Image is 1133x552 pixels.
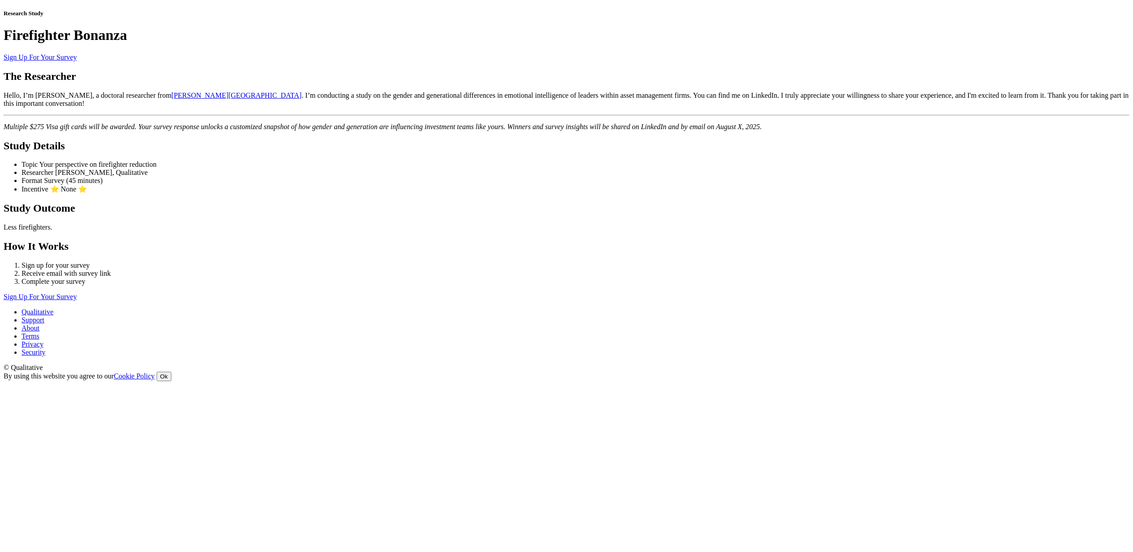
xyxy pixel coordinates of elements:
span: Survey (45 minutes) [44,177,103,184]
p: Less firefighters. [4,223,1129,231]
a: [PERSON_NAME][GEOGRAPHIC_DATA] [171,91,301,99]
a: Security [22,348,45,356]
a: Sign Up For Your Survey [4,53,77,61]
h2: The Researcher [4,70,1129,83]
h5: Research Study [4,10,1129,17]
div: By using this website you agree to our [4,372,1129,381]
em: Multiple $275 Visa gift cards will be awarded. Your survey response unlocks a customized snapshot... [4,123,762,130]
a: Qualitative [22,308,53,316]
span: Format [22,177,42,184]
li: Sign up for your survey [22,261,1129,269]
span: Topic [22,161,38,168]
span: ⭐ None ⭐ [50,185,87,193]
span: [PERSON_NAME], Qualitative [55,169,148,176]
a: Sign Up For Your Survey [4,293,77,300]
a: Terms [22,332,39,340]
h2: Study Outcome [4,202,1129,214]
span: Researcher [22,169,53,176]
span: Incentive [22,185,48,193]
div: © Qualitative [4,364,1129,372]
a: Support [22,316,44,324]
button: Ok [157,372,171,381]
li: Complete your survey [22,278,1129,286]
a: Cookie Policy [114,372,155,380]
h2: Study Details [4,140,1129,152]
p: Hello, I’m [PERSON_NAME], a doctoral researcher from . I’m conducting a study on the gender and g... [4,91,1129,108]
a: About [22,324,39,332]
a: Privacy [22,340,44,348]
h1: Firefighter Bonanza [4,27,1129,43]
span: Your perspective on firefighter reduction [39,161,157,168]
li: Receive email with survey link [22,269,1129,278]
h2: How It Works [4,240,1129,252]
